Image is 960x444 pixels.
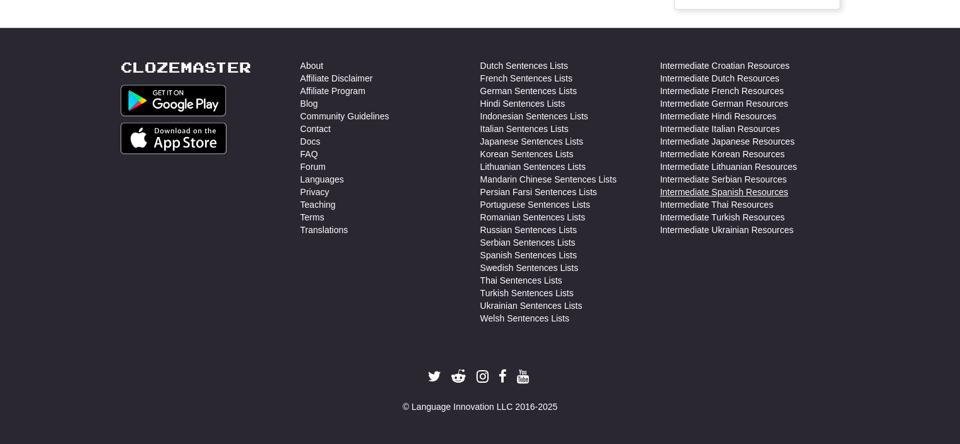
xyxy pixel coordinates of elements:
a: Intermediate Ukrainian Resources [660,224,794,236]
a: Ukrainian Sentences Lists [480,299,583,312]
a: Intermediate Lithuanian Resources [660,160,797,173]
a: Romanian Sentences Lists [480,211,586,224]
a: Lithuanian Sentences Lists [480,160,586,173]
a: About [300,59,324,72]
a: Korean Sentences Lists [480,148,574,160]
a: Intermediate Spanish Resources [660,186,788,198]
a: Intermediate Thai Resources [660,198,774,211]
a: Contact [300,123,331,135]
a: Intermediate German Resources [660,97,788,110]
a: Affiliate Program [300,85,365,97]
img: Get it on App Store [121,123,227,154]
a: Intermediate Italian Resources [660,123,780,135]
a: Mandarin Chinese Sentences Lists [480,173,617,186]
a: Turkish Sentences Lists [480,287,574,299]
a: Affiliate Disclaimer [300,72,373,85]
a: Thai Sentences Lists [480,274,562,287]
a: Blog [300,97,318,110]
a: Docs [300,135,321,148]
a: Persian Farsi Sentences Lists [480,186,597,198]
a: German Sentences Lists [480,85,577,97]
a: Spanish Sentences Lists [480,249,577,261]
a: FAQ [300,148,318,160]
a: Teaching [300,198,336,211]
a: Clozemaster [121,59,251,75]
a: Portuguese Sentences Lists [480,198,590,211]
a: Serbian Sentences Lists [480,236,576,249]
a: Intermediate Dutch Resources [660,72,779,85]
a: Italian Sentences Lists [480,123,569,135]
a: Languages [300,173,344,186]
a: Privacy [300,186,329,198]
a: Community Guidelines [300,110,389,123]
a: Russian Sentences Lists [480,224,577,236]
a: Translations [300,224,348,236]
a: Swedish Sentences Lists [480,261,579,274]
a: Intermediate Japanese Resources [660,135,795,148]
a: Terms [300,211,324,224]
a: French Sentences Lists [480,72,572,85]
a: Forum [300,160,326,173]
a: Intermediate French Resources [660,85,784,97]
a: Dutch Sentences Lists [480,59,568,72]
a: Intermediate Turkish Resources [660,211,785,224]
a: Hindi Sentences Lists [480,97,566,110]
a: Welsh Sentences Lists [480,312,569,325]
a: Intermediate Croatian Resources [660,59,790,72]
a: Intermediate Hindi Resources [660,110,776,123]
a: Japanese Sentences Lists [480,135,583,148]
a: Intermediate Serbian Resources [660,173,787,186]
a: Indonesian Sentences Lists [480,110,588,123]
a: Intermediate Korean Resources [660,148,785,160]
img: Get it on Google Play [121,85,227,116]
div: © Language Innovation LLC 2016-2025 [121,400,840,413]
